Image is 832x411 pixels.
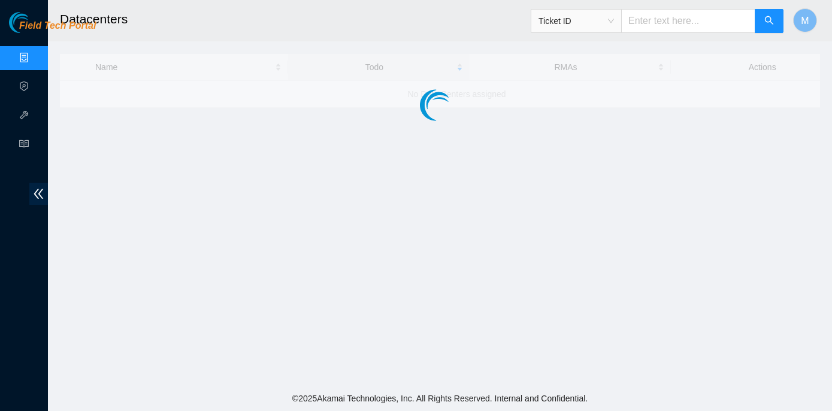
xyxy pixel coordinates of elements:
[29,183,48,205] span: double-left
[19,20,96,32] span: Field Tech Portal
[801,13,809,28] span: M
[538,12,614,30] span: Ticket ID
[621,9,755,33] input: Enter text here...
[9,22,96,37] a: Akamai TechnologiesField Tech Portal
[48,386,832,411] footer: © 2025 Akamai Technologies, Inc. All Rights Reserved. Internal and Confidential.
[755,9,783,33] button: search
[9,12,60,33] img: Akamai Technologies
[793,8,817,32] button: M
[19,134,29,158] span: read
[764,16,774,27] span: search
